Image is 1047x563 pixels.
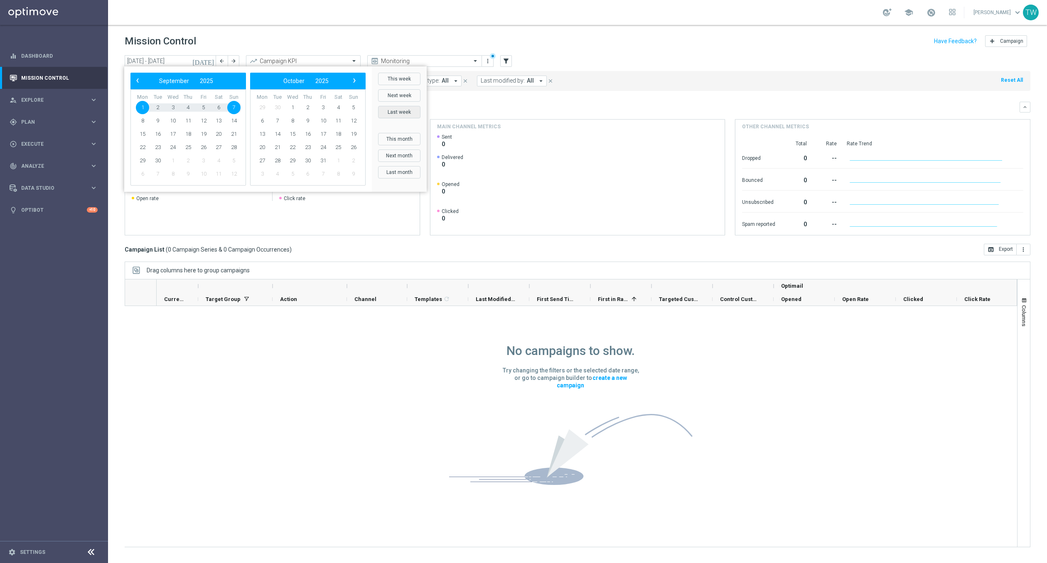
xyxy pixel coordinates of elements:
multiple-options-button: Export to CSV [984,246,1030,252]
span: Delivered [442,154,463,161]
input: Select date range [125,55,216,67]
a: Settings [20,550,45,555]
div: Mission Control [9,75,98,81]
i: refresh [443,296,450,302]
div: Spam reported [742,217,775,230]
span: Open Rate [842,296,869,302]
button: more_vert [484,56,492,66]
button: Next week [378,89,420,102]
span: 3 [317,101,330,114]
span: 14 [227,114,241,127]
span: Current Status [164,296,184,302]
span: 22 [286,141,299,154]
i: keyboard_arrow_right [90,184,98,192]
th: weekday [165,94,181,101]
div: lightbulb Optibot +10 [9,207,98,213]
button: track_changes Analyze keyboard_arrow_right [9,163,98,169]
div: Data Studio [10,184,90,192]
button: ‹ [133,76,143,86]
button: play_circle_outline Execute keyboard_arrow_right [9,141,98,147]
span: 11 [332,114,345,127]
span: Target Group [206,296,241,302]
div: Plan [10,118,90,126]
span: 16 [301,127,315,141]
span: Action [280,296,297,302]
span: 10 [317,114,330,127]
i: lightbulb [10,206,17,214]
button: arrow_forward [228,55,239,67]
span: Sent [442,134,452,140]
span: Templates [415,296,442,302]
p: Try changing the filters or the selected date range, or go to campaign builder to [502,367,639,389]
span: 1 [136,101,149,114]
span: 9 [151,114,165,127]
i: open_in_browser [988,246,994,253]
div: Row Groups [147,267,250,274]
div: -- [817,217,837,230]
span: 14 [271,127,284,141]
span: First in Range [598,296,628,302]
button: close [462,76,469,86]
span: 2 [182,154,195,167]
th: weekday [211,94,226,101]
span: 8 [136,114,149,127]
span: 3 [256,167,269,181]
i: arrow_back [219,58,225,64]
span: ‹ [132,75,143,86]
span: 28 [271,154,284,167]
span: 25 [182,141,195,154]
th: weekday [181,94,196,101]
div: 0 [785,151,807,164]
span: 2 [301,101,315,114]
button: 2025 [194,76,219,86]
span: school [904,8,913,17]
span: 22 [136,141,149,154]
span: 25 [332,141,345,154]
span: 20 [212,127,225,141]
button: Data Studio keyboard_arrow_right [9,185,98,191]
span: 6 [301,167,315,181]
span: 23 [151,141,165,154]
span: 29 [136,154,149,167]
i: more_vert [1020,246,1027,253]
span: 0 [442,215,459,222]
span: Campaign [1000,38,1023,44]
i: arrow_forward [231,58,236,64]
i: close [548,78,553,84]
span: Clicked [442,208,459,215]
button: This month [378,133,420,145]
span: 8 [332,167,345,181]
i: person_search [10,96,17,104]
i: gps_fixed [10,118,17,126]
span: Opened [781,296,801,302]
span: 7 [151,167,165,181]
span: 9 [182,167,195,181]
button: open_in_browser Export [984,244,1017,255]
i: arrow_drop_down [452,77,460,85]
div: Execute [10,140,90,148]
span: Data Studio [21,186,90,191]
button: Recurrence type: All arrow_drop_down [393,76,462,86]
bs-datepicker-navigation-view: ​ ​ ​ [252,76,359,86]
img: noRowsMissionControl.svg [449,414,693,485]
div: TW [1023,5,1039,20]
span: 0 [442,188,460,195]
span: 11 [212,167,225,181]
span: Plan [21,120,90,125]
button: Last modified by: All arrow_drop_down [477,76,547,86]
span: 10 [166,114,179,127]
span: 7 [317,167,330,181]
span: Clicked [903,296,923,302]
span: 31 [317,154,330,167]
span: 5 [286,167,299,181]
span: 6 [256,114,269,127]
a: Dashboard [21,45,98,67]
button: Last week [378,106,420,118]
div: Bounced [742,173,775,186]
span: 19 [347,127,360,141]
button: This week [378,73,420,85]
th: weekday [135,94,150,101]
span: All [527,77,534,84]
